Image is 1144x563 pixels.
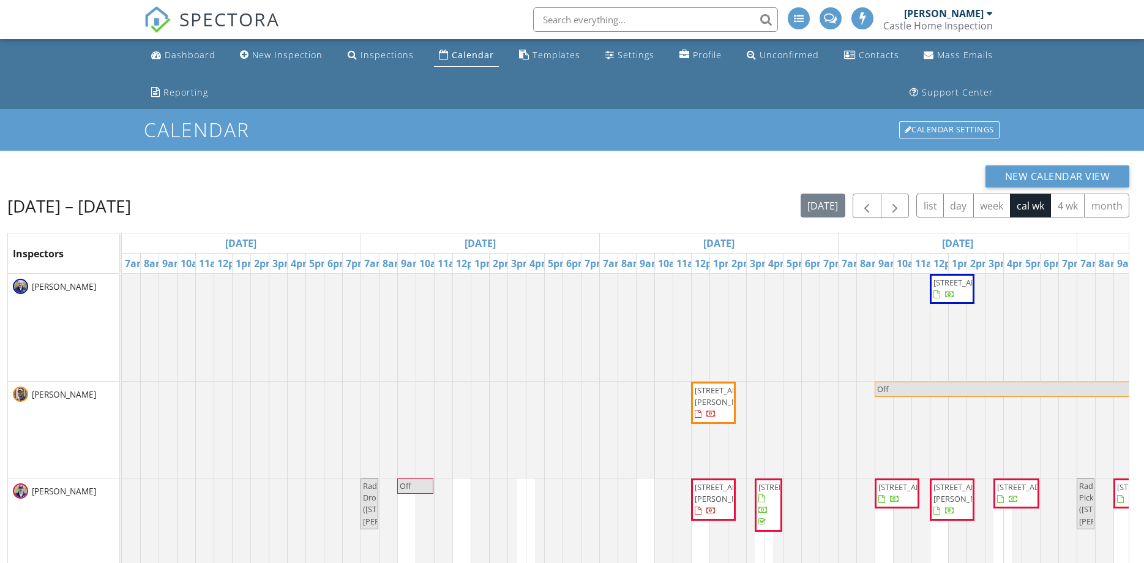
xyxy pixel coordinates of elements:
[508,254,536,273] a: 3pm
[545,254,572,273] a: 5pm
[905,81,998,104] a: Support Center
[343,254,370,273] a: 7pm
[695,482,763,504] span: [STREET_ADDRESS][PERSON_NAME]
[235,44,327,67] a: New Inspection
[379,254,407,273] a: 8am
[179,6,280,32] span: SPECTORA
[760,49,819,61] div: Unconfirmed
[985,254,1013,273] a: 3pm
[13,483,28,499] img: evan.jpg
[1050,194,1085,217] button: 4 wk
[985,165,1130,187] button: New Calendar View
[747,254,774,273] a: 3pm
[1096,254,1123,273] a: 8am
[146,81,213,104] a: Reporting
[363,480,434,527] span: Radon Drop. ([STREET_ADDRESS][PERSON_NAME])
[916,194,944,217] button: list
[933,277,1002,288] span: [STREET_ADDRESS]
[13,387,28,402] img: img_8334.jpeg
[1114,254,1142,273] a: 9am
[1010,194,1052,217] button: cal wk
[922,86,993,98] div: Support Center
[673,254,706,273] a: 11am
[1004,254,1031,273] a: 4pm
[692,254,725,273] a: 12pm
[1084,194,1129,217] button: month
[898,120,1001,140] a: Calendar Settings
[343,44,419,67] a: Inspections
[700,233,738,253] a: Go to August 26, 2025
[939,233,976,253] a: Go to August 27, 2025
[695,385,763,407] span: [STREET_ADDRESS][PERSON_NAME]
[462,233,499,253] a: Go to August 25, 2025
[600,254,627,273] a: 7am
[758,482,827,493] span: [STREET_ADDRESS]
[839,254,866,273] a: 7am
[29,388,99,401] span: [PERSON_NAME]
[693,49,722,61] div: Profile
[802,254,829,273] a: 6pm
[533,49,580,61] div: Templates
[141,254,168,273] a: 8am
[1059,254,1086,273] a: 7pm
[288,254,315,273] a: 4pm
[899,121,1000,138] div: Calendar Settings
[144,119,1001,140] h1: Calendar
[361,49,414,61] div: Inspections
[710,254,738,273] a: 1pm
[122,254,149,273] a: 7am
[1022,254,1050,273] a: 5pm
[526,254,554,273] a: 4pm
[416,254,449,273] a: 10am
[435,254,468,273] a: 11am
[7,194,131,218] h2: [DATE] – [DATE]
[912,254,945,273] a: 11am
[600,44,659,67] a: Settings
[859,49,899,61] div: Contacts
[742,44,824,67] a: Unconfirmed
[452,49,494,61] div: Calendar
[949,254,976,273] a: 1pm
[233,254,260,273] a: 1pm
[490,254,517,273] a: 2pm
[533,7,778,32] input: Search everything...
[251,254,279,273] a: 2pm
[400,480,411,491] span: Off
[875,254,903,273] a: 9am
[973,194,1011,217] button: week
[1041,254,1068,273] a: 6pm
[398,254,425,273] a: 9am
[514,44,585,67] a: Templates
[563,254,591,273] a: 6pm
[937,49,993,61] div: Mass Emails
[196,254,229,273] a: 11am
[146,44,220,67] a: Dashboard
[434,44,499,67] a: Calendar
[471,254,499,273] a: 1pm
[930,254,963,273] a: 12pm
[324,254,352,273] a: 6pm
[883,20,993,32] div: Castle Home Inspection
[820,254,848,273] a: 7pm
[1077,254,1105,273] a: 7am
[29,485,99,497] span: [PERSON_NAME]
[765,254,793,273] a: 4pm
[801,194,845,217] button: [DATE]
[618,49,654,61] div: Settings
[163,86,208,98] div: Reporting
[159,254,187,273] a: 9am
[728,254,756,273] a: 2pm
[839,44,904,67] a: Contacts
[252,49,323,61] div: New Inspection
[222,233,260,253] a: Go to August 24, 2025
[453,254,486,273] a: 12pm
[933,482,1002,504] span: [STREET_ADDRESS][PERSON_NAME]
[306,254,334,273] a: 5pm
[904,7,984,20] div: [PERSON_NAME]
[853,194,881,219] button: Previous
[165,49,215,61] div: Dashboard
[361,254,389,273] a: 7am
[878,482,947,493] span: [STREET_ADDRESS]
[214,254,247,273] a: 12pm
[144,17,280,42] a: SPECTORA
